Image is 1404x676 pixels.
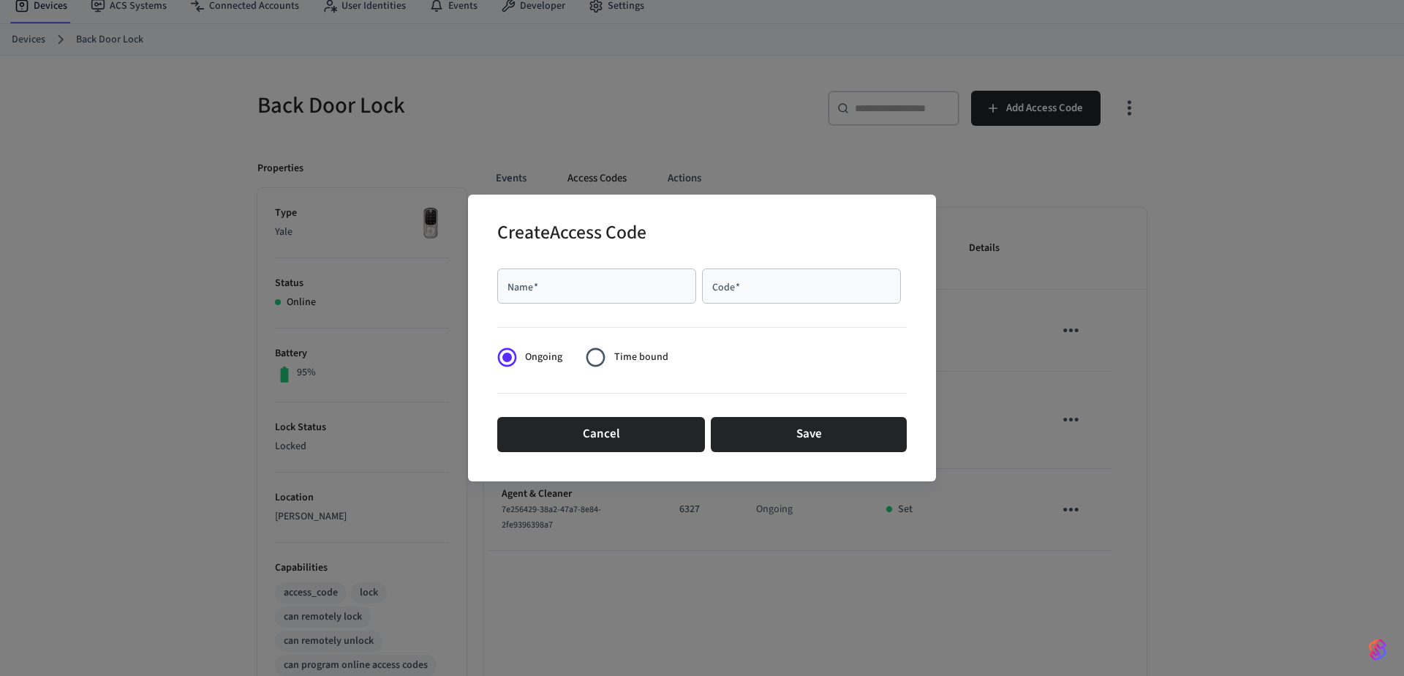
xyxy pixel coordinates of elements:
span: Time bound [614,350,668,365]
span: Ongoing [525,350,562,365]
h2: Create Access Code [497,212,646,257]
button: Cancel [497,417,705,452]
img: SeamLogoGradient.69752ec5.svg [1369,638,1386,661]
button: Save [711,417,907,452]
